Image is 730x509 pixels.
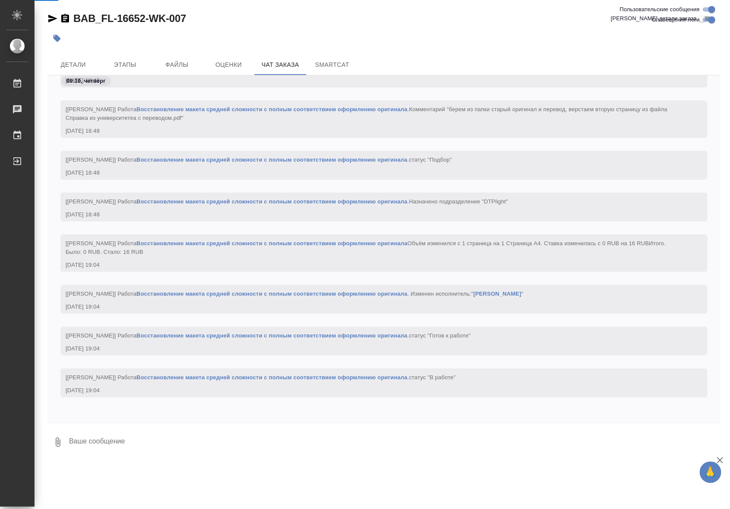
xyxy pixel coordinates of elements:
div: [DATE] 19:04 [66,303,677,311]
span: Файлы [156,59,198,70]
button: Скопировать ссылку для ЯМессенджера [47,13,58,24]
a: Восстановление макета средней сложности с полным соответствием оформлению оригинала [136,240,407,247]
a: Восстановление макета средней сложности с полным соответствием оформлению оригинала [136,332,407,339]
span: Оценки [208,59,249,70]
a: Восстановление макета средней сложности с полным соответствием оформлению оригинала [136,156,407,163]
button: Добавить тэг [47,29,66,48]
span: Этапы [104,59,146,70]
p: 09.10, четверг [66,77,106,85]
div: [DATE] 18:48 [66,169,677,177]
span: [[PERSON_NAME]] Работа . [66,332,471,339]
div: [DATE] 19:04 [66,386,677,395]
span: [[PERSON_NAME]] Работа . [66,106,669,121]
button: Скопировать ссылку [60,13,70,24]
span: статус "В работе" [409,374,456,381]
span: [[PERSON_NAME]] Работа . [66,198,508,205]
a: [PERSON_NAME] [473,290,521,297]
span: Чат заказа [260,59,301,70]
span: статус "Подбор" [409,156,452,163]
a: Восстановление макета средней сложности с полным соответствием оформлению оригинала [136,290,407,297]
a: Восстановление макета средней сложности с полным соответствием оформлению оригинала [136,374,407,381]
div: [DATE] 18:48 [66,127,677,135]
span: SmartCat [312,59,353,70]
a: BAB_FL-16652-WK-007 [73,12,186,24]
span: [[PERSON_NAME]] Работа . Изменен исполнитель: [66,290,523,297]
div: [DATE] 19:04 [66,344,677,353]
span: Детали [53,59,94,70]
span: [[PERSON_NAME]] Работа . [66,374,456,381]
span: 🙏 [703,463,718,481]
span: Назначено подразделение "DTPlight" [409,198,508,205]
span: статус "Готов к работе" [409,332,471,339]
span: [PERSON_NAME] детали заказа [611,14,697,23]
a: Восстановление макета средней сложности с полным соответствием оформлению оригинала [136,106,407,112]
button: 🙏 [700,462,721,483]
span: " " [471,290,523,297]
span: Оповещения-логи [652,16,700,24]
span: [[PERSON_NAME]] Работа . [66,156,452,163]
div: [DATE] 19:04 [66,261,677,269]
div: [DATE] 18:48 [66,210,677,219]
span: [[PERSON_NAME]] Работа Объём изменился c 1 страница на 1 Страница А4. Ставка изменилась c 0 RUB н... [66,240,667,255]
span: Пользовательские сообщения [620,5,700,14]
a: Восстановление макета средней сложности с полным соответствием оформлению оригинала [136,198,407,205]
